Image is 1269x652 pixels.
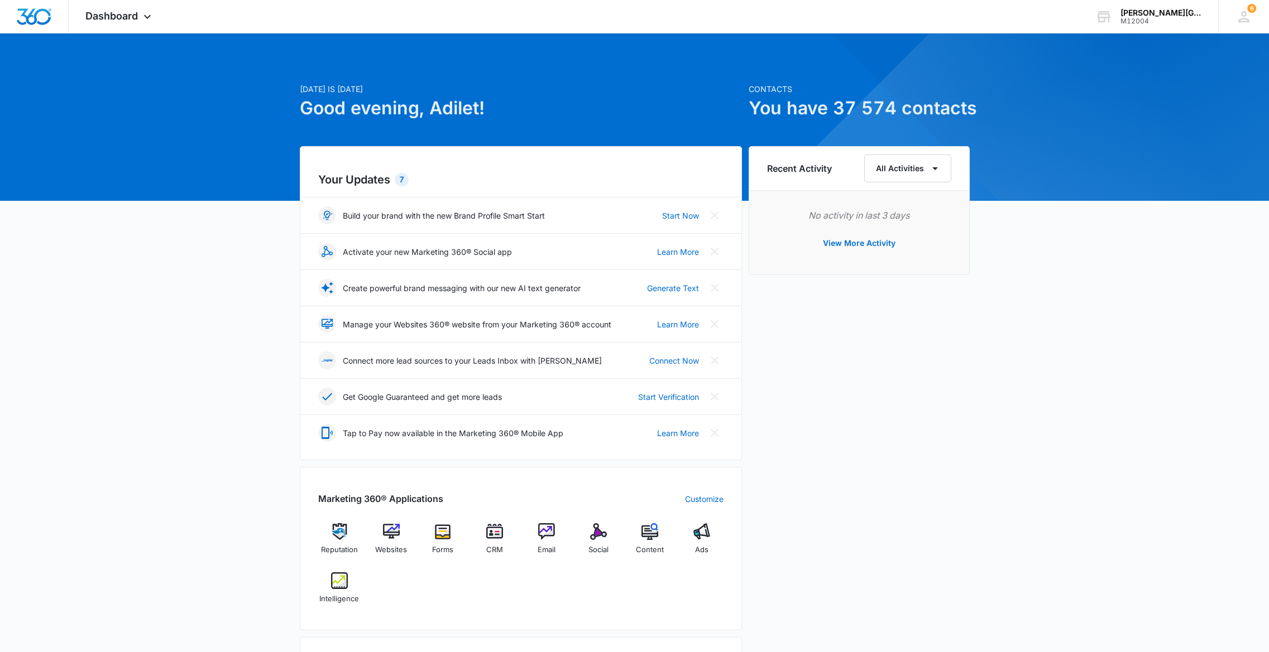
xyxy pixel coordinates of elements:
[422,523,464,563] a: Forms
[343,318,611,330] p: Manage your Websites 360® website from your Marketing 360® account
[588,544,609,556] span: Social
[318,171,724,188] h2: Your Updates
[85,10,138,22] span: Dashboard
[1120,17,1202,25] div: account id
[638,391,699,403] a: Start Verification
[319,593,359,605] span: Intelligence
[300,95,742,122] h1: Good evening, Adilet!
[767,162,832,175] h6: Recent Activity
[695,544,708,556] span: Ads
[706,388,724,405] button: Close
[473,523,516,563] a: CRM
[538,544,556,556] span: Email
[375,544,407,556] span: Websites
[343,355,602,366] p: Connect more lead sources to your Leads Inbox with [PERSON_NAME]
[749,83,970,95] p: Contacts
[300,83,742,95] p: [DATE] is [DATE]
[649,355,699,366] a: Connect Now
[395,173,409,186] div: 7
[486,544,503,556] span: CRM
[432,544,453,556] span: Forms
[1247,4,1256,13] div: notifications count
[706,243,724,260] button: Close
[343,210,545,221] p: Build your brand with the new Brand Profile Smart Start
[685,493,724,505] a: Customize
[629,523,672,563] a: Content
[706,279,724,297] button: Close
[321,544,358,556] span: Reputation
[706,424,724,442] button: Close
[1120,8,1202,17] div: account name
[525,523,568,563] a: Email
[706,351,724,369] button: Close
[681,523,724,563] a: Ads
[749,95,970,122] h1: You have 37 574 contacts
[1247,4,1256,13] span: 6
[657,427,699,439] a: Learn More
[662,210,699,221] a: Start Now
[318,523,361,563] a: Reputation
[812,230,907,257] button: View More Activity
[657,246,699,258] a: Learn More
[706,206,724,224] button: Close
[318,572,361,612] a: Intelligence
[318,492,443,505] h2: Marketing 360® Applications
[647,282,699,294] a: Generate Text
[343,282,581,294] p: Create powerful brand messaging with our new AI text generator
[343,246,512,258] p: Activate your new Marketing 360® Social app
[370,523,413,563] a: Websites
[864,154,951,182] button: All Activities
[657,318,699,330] a: Learn More
[577,523,620,563] a: Social
[767,209,951,222] p: No activity in last 3 days
[343,427,563,439] p: Tap to Pay now available in the Marketing 360® Mobile App
[343,391,502,403] p: Get Google Guaranteed and get more leads
[636,544,664,556] span: Content
[706,315,724,333] button: Close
